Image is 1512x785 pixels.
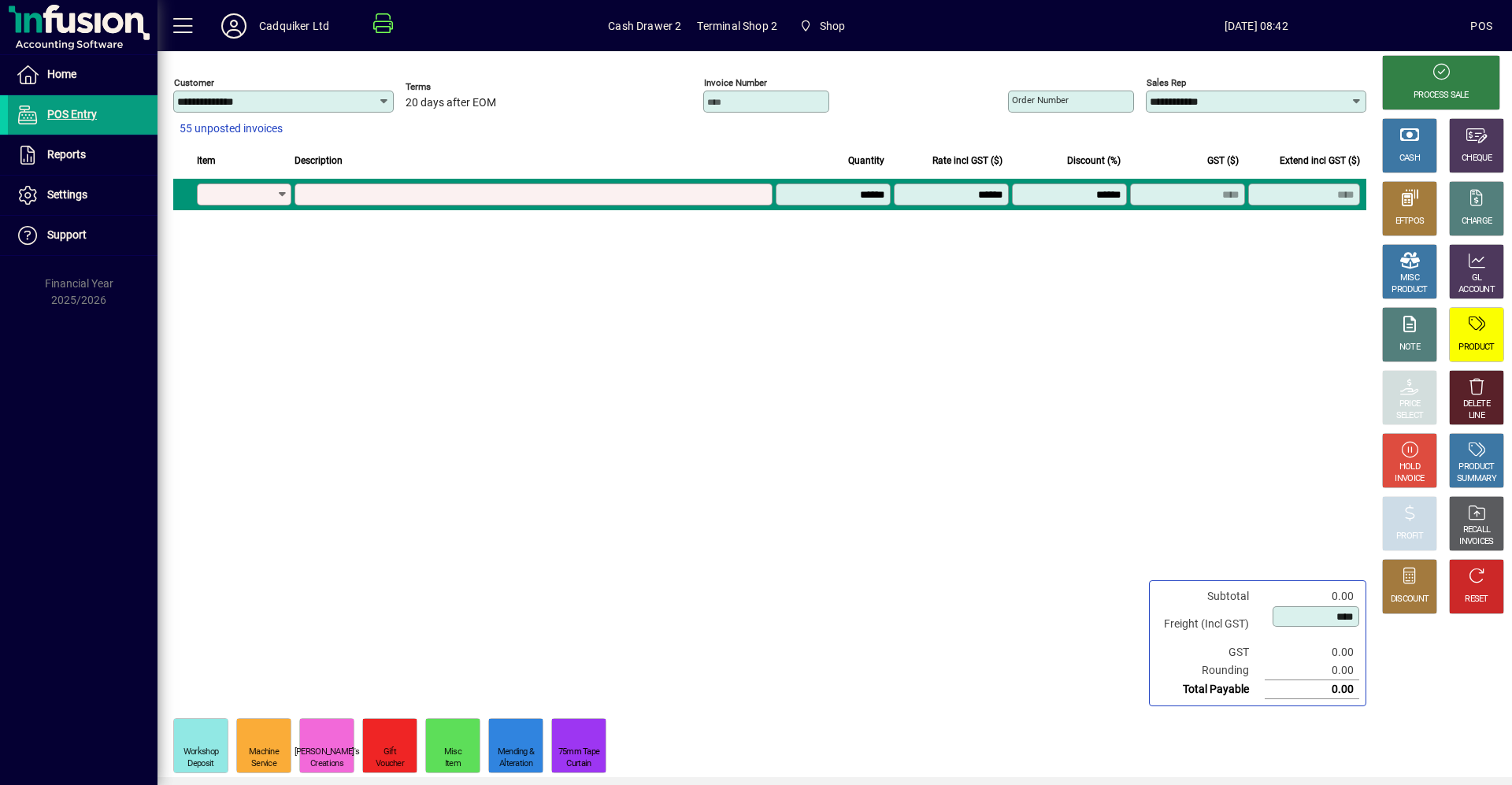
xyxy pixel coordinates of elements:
td: GST [1156,643,1265,661]
mat-label: Sales rep [1147,77,1186,88]
div: PROCESS SALE [1414,90,1469,102]
div: PRODUCT [1392,284,1427,296]
div: Alteration [499,758,532,770]
span: Home [47,68,76,80]
a: Support [8,216,157,255]
span: POS Entry [47,108,97,120]
span: Description [295,152,343,169]
div: PRODUCT [1458,461,1494,473]
div: SUMMARY [1457,473,1496,485]
div: CHEQUE [1462,153,1492,165]
span: Rate incl GST ($) [932,152,1002,169]
td: 0.00 [1265,587,1359,605]
td: Freight (Incl GST) [1156,605,1265,643]
span: [DATE] 08:42 [1042,13,1470,39]
span: Shop [820,13,846,39]
div: Curtain [566,758,591,770]
mat-label: Customer [174,77,214,88]
div: DISCOUNT [1391,594,1429,605]
div: LINE [1469,410,1484,422]
span: Shop [793,12,851,40]
div: EFTPOS [1395,216,1425,228]
td: Subtotal [1156,587,1265,605]
span: Terms [406,82,500,92]
div: [PERSON_NAME]'s [295,746,360,758]
td: 0.00 [1265,680,1359,699]
button: 55 unposted invoices [173,115,289,143]
div: NOTE [1399,342,1420,354]
span: Item [197,152,216,169]
span: 20 days after EOM [406,97,496,109]
mat-label: Invoice number [704,77,767,88]
a: Reports [8,135,157,175]
mat-label: Order number [1012,94,1069,106]
div: INVOICE [1395,473,1424,485]
div: Item [445,758,461,770]
td: 0.00 [1265,643,1359,661]
span: 55 unposted invoices [180,120,283,137]
span: Reports [47,148,86,161]
div: PROFIT [1396,531,1423,542]
span: Terminal Shop 2 [697,13,777,39]
div: PRICE [1399,398,1421,410]
div: Deposit [187,758,213,770]
div: 75mm Tape [558,746,600,758]
span: Settings [47,188,87,201]
td: Total Payable [1156,680,1265,699]
span: Quantity [848,152,884,169]
div: MISC [1400,272,1419,284]
a: Settings [8,176,157,215]
div: DELETE [1463,398,1490,410]
span: Discount (%) [1067,152,1121,169]
div: PRODUCT [1458,342,1494,354]
div: GL [1472,272,1482,284]
div: Gift [384,746,396,758]
a: Home [8,55,157,94]
div: CASH [1399,153,1420,165]
div: Cadquiker Ltd [259,13,329,39]
span: Support [47,228,87,241]
div: SELECT [1396,410,1424,422]
div: CHARGE [1462,216,1492,228]
button: Profile [209,12,259,40]
div: Machine [249,746,279,758]
div: Mending & [498,746,535,758]
div: RECALL [1463,524,1491,536]
span: Cash Drawer 2 [608,13,681,39]
td: Rounding [1156,661,1265,680]
div: Workshop [183,746,218,758]
div: RESET [1465,594,1488,605]
div: POS [1470,13,1492,39]
div: INVOICES [1459,536,1493,548]
div: ACCOUNT [1458,284,1495,296]
div: Service [251,758,276,770]
div: Misc [444,746,461,758]
span: Extend incl GST ($) [1280,152,1360,169]
span: GST ($) [1207,152,1239,169]
div: HOLD [1399,461,1420,473]
div: Voucher [376,758,404,770]
td: 0.00 [1265,661,1359,680]
div: Creations [310,758,343,770]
